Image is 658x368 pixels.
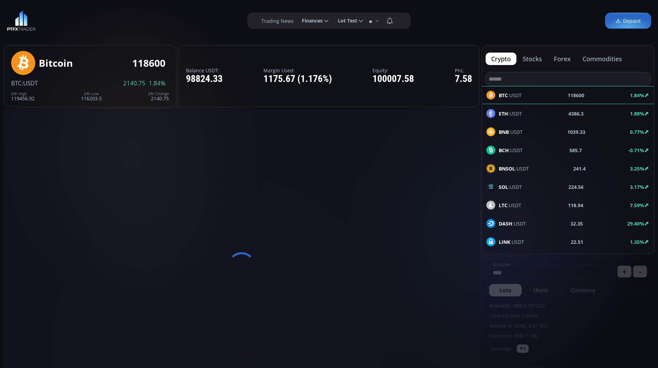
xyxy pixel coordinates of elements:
img: LOGO [7,10,36,31]
b: 118.94 [568,202,583,209]
b: 585.7 [569,147,582,154]
span: :USDT [499,110,522,117]
b: 241.4 [573,165,586,172]
b: BCH [499,147,509,154]
b: 224.56 [568,183,584,191]
b: BNB [499,129,509,135]
span: Finances [297,14,323,28]
label: Trading News [261,17,294,25]
div: 100007.58 [372,74,414,84]
span: :USDT [22,79,38,87]
div: 24h High [11,92,35,96]
b: ETH [499,110,508,117]
b: 7.59% [630,202,644,209]
b: LTC [499,202,507,209]
label: Margin Used: [263,68,332,73]
span: 1.84% [149,80,165,86]
label: Balance USDT: [186,68,223,73]
b: SOL [499,184,508,190]
b: 3.17% [630,184,644,190]
div: 119456.92 [11,92,35,101]
label: Equity: [372,68,414,73]
div: 118600 [132,58,165,68]
b: 4386.3 [568,110,584,117]
span: :USDT [499,128,523,136]
button: commodities [577,53,628,65]
div: 24h Low [81,92,102,96]
span: :USDT [499,147,523,154]
b: 1.88% [630,110,644,117]
span: BTC [11,79,22,87]
button: stocks [517,53,548,65]
span: :USDT [499,238,524,246]
div: 2140.75 [148,92,169,101]
b: 29.40% [627,220,644,227]
span: Lot Test [333,14,357,28]
div: 24h Change [148,92,169,96]
span: 2140.75 [123,80,145,86]
div: Bitcoin [39,58,73,68]
b: -0.71% [628,147,644,154]
button: crypto [486,53,516,65]
label: PnL: [455,68,472,73]
div: 98824.33 [186,74,223,84]
span: Deposit [615,17,641,25]
b: 22.51 [571,238,583,246]
span: :USDT [499,220,526,227]
b: 32.35 [570,220,583,227]
div: 1175.67 (1.176%) [263,74,332,84]
div: 116203.5 [81,92,102,101]
a: Deposit [605,13,651,29]
b: DASH [499,220,512,227]
b: 1039.33 [567,128,585,136]
span: :USDT [499,183,522,191]
span: :USDT [499,202,521,209]
b: BNSOL [499,165,515,172]
span: :USDT [499,165,529,172]
b: 1.35% [630,239,644,245]
div: 7.58 [455,74,472,84]
button: forex [548,53,576,65]
b: LINK [499,239,510,245]
b: 3.25% [630,165,644,172]
b: 0.77% [630,129,644,135]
